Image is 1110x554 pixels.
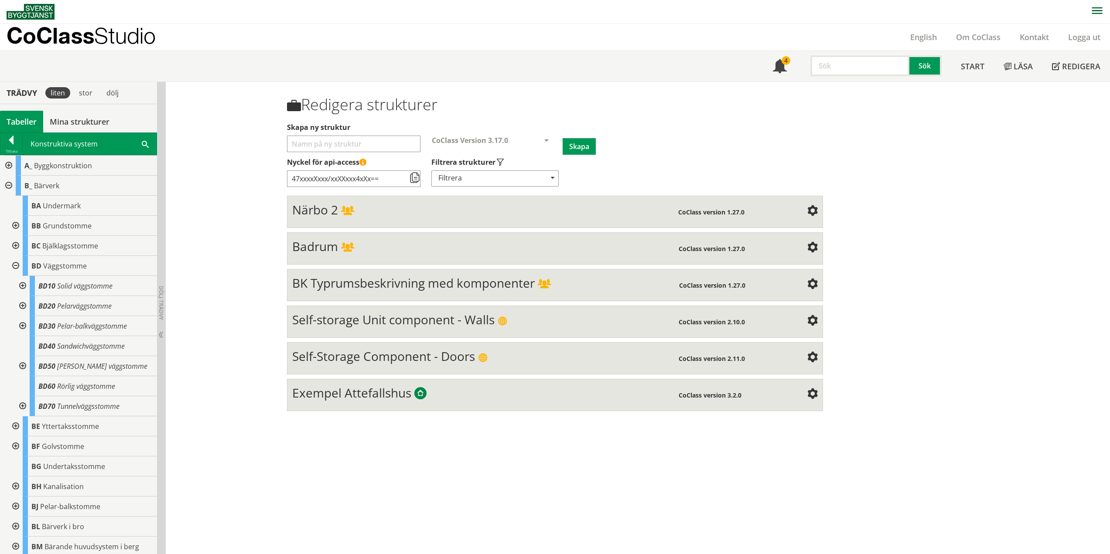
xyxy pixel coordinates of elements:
div: Trädvy [2,88,42,98]
div: stor [74,87,98,99]
span: Notifikationer [773,60,787,74]
span: Yttertaksstomme [42,421,99,431]
span: CoClass version 1.27.0 [679,281,745,289]
span: Solid väggstomme [57,281,113,291]
a: Logga ut [1059,32,1110,42]
span: Bärverk [34,181,59,190]
div: Konstruktiva system [23,133,157,155]
span: Delad struktur [341,207,354,216]
span: Inställningar [807,206,818,217]
span: Inställningar [807,243,818,253]
span: B_ [24,181,32,190]
span: Dölj trädvy [157,286,165,320]
span: Läsa [1014,61,1033,71]
span: BD50 [38,361,55,371]
span: Start [961,61,984,71]
span: Pelarväggstomme [57,301,112,311]
span: CoClass version 1.27.0 [678,208,745,216]
label: Välj ett namn för att skapa en ny struktur [287,122,823,132]
span: Inställningar [807,353,818,363]
span: Byggkonstruktion [34,161,92,170]
a: Mina strukturer [43,111,116,133]
span: Redigera [1062,61,1100,71]
div: Välj CoClass-version för att skapa en ny struktur [425,136,563,157]
label: Nyckel till åtkomststruktur via API (kräver API-licensabonnemang) [287,157,823,167]
span: Sandwichväggstomme [57,341,125,351]
a: Kontakt [1010,32,1059,42]
span: BC [31,241,41,251]
span: BM [31,542,43,551]
span: Bärverk i bro [42,522,84,531]
span: Delad struktur [538,280,551,289]
span: BL [31,522,40,531]
span: Bärande huvudsystem i berg [44,542,139,551]
span: BK Typrumsbeskrivning med komponenter [292,275,535,291]
span: [PERSON_NAME] väggstomme [57,361,147,371]
span: Undermark [43,201,81,211]
span: BE [31,421,40,431]
label: Välj vilka typer av strukturer som ska visas i din strukturlista [431,157,558,167]
span: BD70 [38,401,55,411]
a: Om CoClass [946,32,1010,42]
span: CoClass version 1.27.0 [679,245,745,253]
span: Undertaksstomme [43,462,105,471]
span: BD40 [38,341,55,351]
h1: Redigera strukturer [287,95,823,114]
span: Rörlig väggstomme [57,381,115,391]
span: Delad struktur [341,243,354,253]
span: Publik struktur [498,316,507,326]
span: CoClass version 3.2.0 [679,391,741,399]
a: Redigera [1042,51,1110,82]
span: Exempel Attefallshus [292,384,411,401]
a: English [901,32,946,42]
span: Inställningar [807,389,818,400]
span: Self-storage Unit component - Walls [292,311,495,328]
span: CoClass version 2.11.0 [679,354,745,363]
p: CoClass [7,31,156,41]
span: Kopiera [410,173,420,184]
span: Sök i tabellen [142,139,149,148]
span: BA [31,201,41,211]
input: Nyckel till åtkomststruktur via API (kräver API-licensabonnemang) [287,170,420,187]
div: Tillbaka [0,148,22,155]
img: Svensk Byggtjänst [7,4,55,20]
span: BD [31,261,41,271]
span: BF [31,442,40,451]
span: Studio [94,23,156,48]
div: dölj [101,87,124,99]
span: Badrum [292,238,338,255]
a: CoClassStudio [7,24,174,51]
span: BB [31,221,41,231]
span: Inställningar [807,279,818,290]
span: BD30 [38,321,55,331]
span: BD10 [38,281,55,291]
input: Välj ett namn för att skapa en ny struktur Välj vilka typer av strukturer som ska visas i din str... [287,136,420,152]
div: liten [45,87,70,99]
span: BH [31,482,41,491]
a: 4 [763,51,796,82]
span: Tunnelväggsstomme [57,401,120,411]
div: 4 [782,56,790,65]
span: Inställningar [807,316,818,326]
span: Publik struktur [478,353,488,363]
span: Bjälklagsstomme [42,241,98,251]
span: CoClass version 2.10.0 [679,318,745,326]
span: Pelar-balkväggstomme [57,321,127,331]
span: A_ [24,161,32,170]
span: Byggtjänsts exempelstrukturer [414,388,427,400]
span: BG [31,462,41,471]
span: Närbo 2 [292,201,338,218]
div: Filtrera [431,170,559,187]
span: CoClass Version 3.17.0 [432,136,508,145]
span: BD20 [38,301,55,311]
span: BD60 [38,381,55,391]
span: BJ [31,502,38,511]
span: Self-Storage Component - Doors [292,348,475,364]
a: Läsa [994,51,1042,82]
span: Kanalisation [43,482,84,491]
span: Pelar-balkstomme [40,502,100,511]
span: Grundstomme [43,221,92,231]
button: Sök [909,55,942,76]
span: Denna API-nyckel ger åtkomst till alla strukturer som du har skapat eller delat med dig av. Håll ... [359,159,366,166]
a: Start [951,51,994,82]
